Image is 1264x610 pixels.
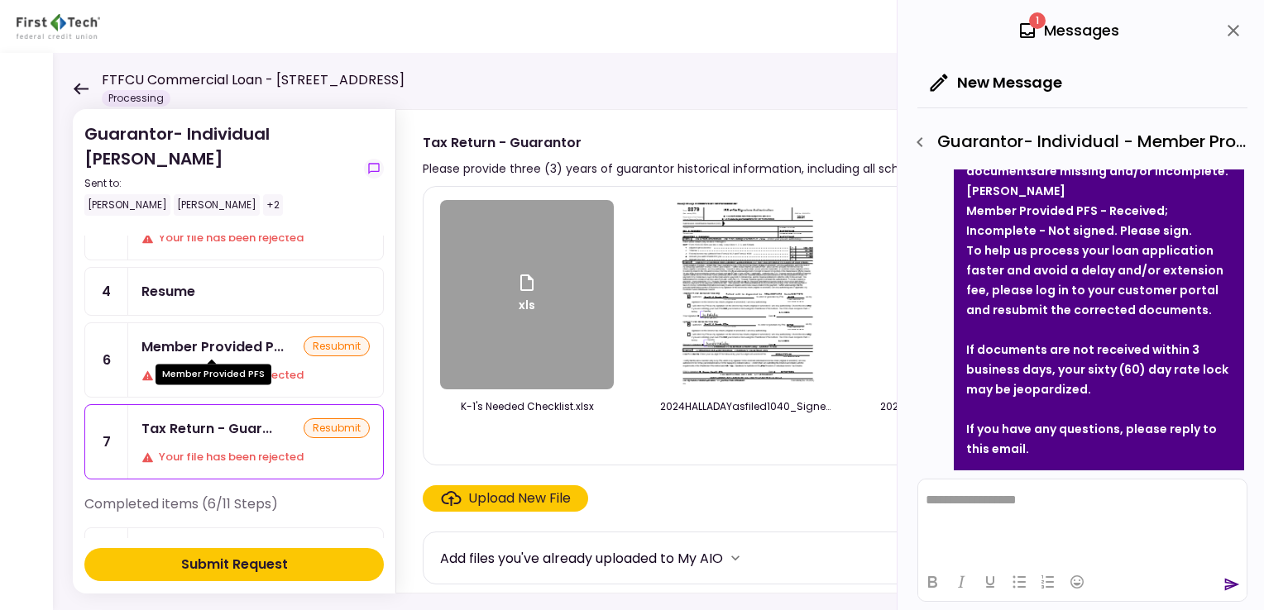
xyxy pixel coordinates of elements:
[141,230,370,246] div: Your file has been rejected
[84,194,170,216] div: [PERSON_NAME]
[468,488,571,508] div: Upload New File
[84,404,384,479] a: 7Tax Return - GuarantorresubmitYour file has been rejected
[966,340,1232,399] div: If documents are not received within 3 business days, your sixty (60) day rate lock may be jeopar...
[141,281,195,302] div: Resume
[1029,12,1046,29] span: 1
[660,399,834,414] div: 2024HALLADAYasfiled1040_Signed.pdf
[966,419,1232,459] div: If you have any questions, please reply to this email.
[85,268,128,315] div: 4
[1017,18,1119,43] div: Messages
[84,548,384,581] button: Submit Request
[1223,576,1240,593] button: send
[85,528,128,575] div: 2
[141,418,272,439] div: Tax Return - Guarantor
[141,449,370,465] div: Your file has been rejected
[181,555,288,574] div: Submit Request
[1063,570,1091,593] button: Emojis
[517,273,537,317] div: xls
[84,176,357,191] div: Sent to:
[947,570,975,593] button: Italic
[918,479,1247,562] iframe: Rich Text Area
[966,143,1171,179] strong: Unfortunately, one or more of the documents
[966,203,1192,239] strong: Member Provided PFS - Received; Incomplete - Not signed. Please sign.
[304,418,370,438] div: resubmit
[423,159,1057,179] div: Please provide three (3) years of guarantor historical information, including all schedules and K...
[1005,570,1033,593] button: Bullet list
[1037,163,1225,179] strong: are missing and/or incomplete
[263,194,283,216] div: +2
[304,336,370,356] div: resubmit
[364,159,384,179] button: show-messages
[906,128,1247,156] div: Guarantor- Individual - Member Provided PFS
[723,546,748,570] button: more
[880,399,1054,414] div: 2023HALLADAYasamended1040x_Signed (1).pdf
[918,570,946,593] button: Bold
[1219,17,1247,45] button: close
[174,194,260,216] div: [PERSON_NAME]
[85,323,128,397] div: 6
[102,70,405,90] h1: FTFCU Commercial Loan - [STREET_ADDRESS]
[1034,570,1062,593] button: Numbered list
[85,405,128,479] div: 7
[440,548,723,569] div: Add files you've already uploaded to My AIO
[423,132,1057,153] div: Tax Return - Guarantor
[440,399,614,414] div: K-1's Needed Checklist.xlsx
[102,90,170,107] div: Processing
[141,336,284,357] div: Member Provided PFS
[156,364,271,384] div: Member Provided PFS
[966,183,1065,199] strong: [PERSON_NAME]
[966,241,1232,320] div: To help us process your loan application faster and avoid a delay and/or extension fee, please lo...
[84,527,384,576] a: 2ATPCapproved
[17,14,100,39] img: Partner icon
[976,570,1004,593] button: Underline
[84,322,384,398] a: 6Member Provided PFSresubmitYour file has been rejected
[84,122,357,216] div: Guarantor- Individual [PERSON_NAME]
[84,494,384,527] div: Completed items (6/11 Steps)
[917,61,1075,104] button: New Message
[141,367,370,384] div: Your file has been rejected
[423,485,588,512] span: Click here to upload the required document
[84,267,384,316] a: 4Resume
